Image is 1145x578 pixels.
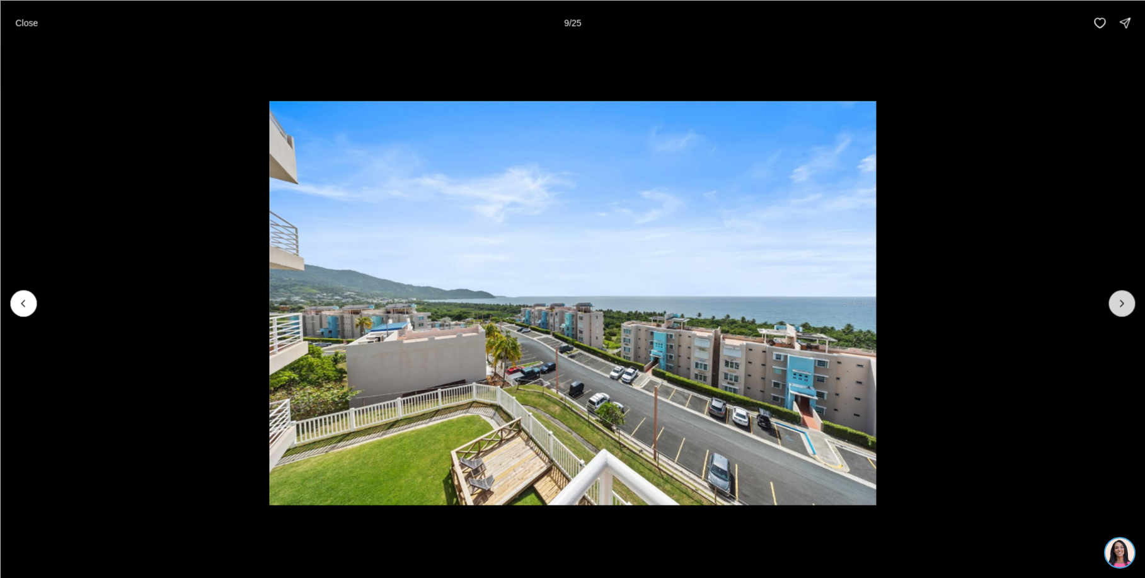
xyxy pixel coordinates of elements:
[8,10,45,35] button: Close
[10,290,37,316] button: Previous slide
[564,18,581,28] p: 9 / 25
[8,8,37,37] img: be3d4b55-7850-4bcb-9297-a2f9cd376e78.png
[15,18,38,28] p: Close
[1108,290,1135,316] button: Next slide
